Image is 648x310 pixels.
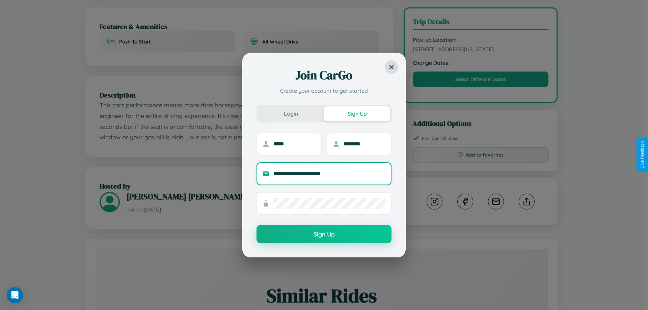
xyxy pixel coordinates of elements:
div: Open Intercom Messenger [7,287,23,303]
button: Login [258,106,324,121]
button: Sign Up [324,106,390,121]
p: Create your account to get started [256,87,391,95]
h2: Join CarGo [256,67,391,83]
div: Give Feedback [640,141,645,169]
button: Sign Up [256,225,391,243]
